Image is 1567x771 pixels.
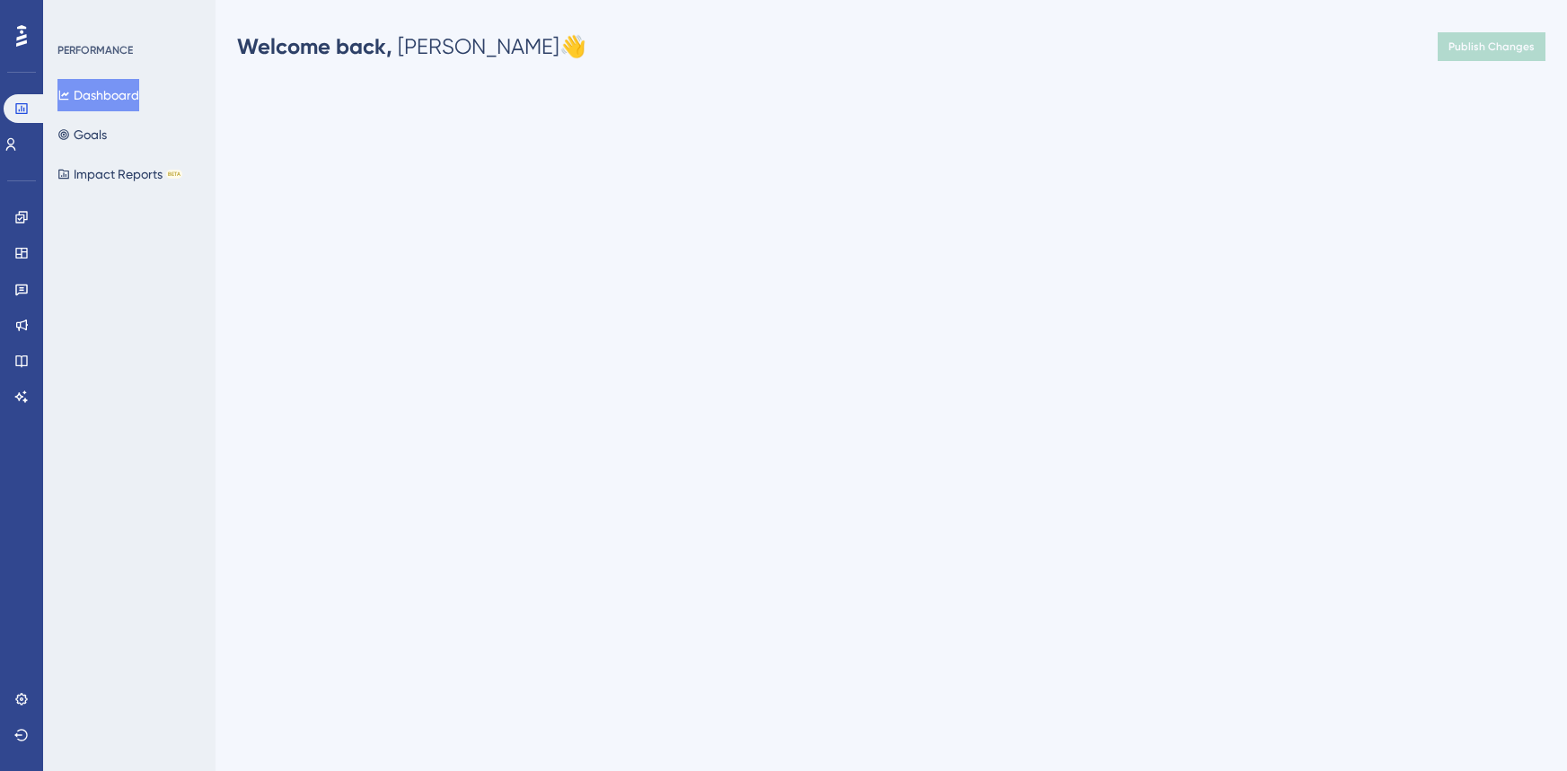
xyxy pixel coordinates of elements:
div: [PERSON_NAME] 👋 [237,32,586,61]
button: Impact ReportsBETA [57,158,182,190]
div: BETA [166,170,182,179]
button: Dashboard [57,79,139,111]
span: Welcome back, [237,33,392,59]
button: Goals [57,118,107,151]
span: Publish Changes [1448,39,1535,54]
div: PERFORMANCE [57,43,133,57]
button: Publish Changes [1438,32,1545,61]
